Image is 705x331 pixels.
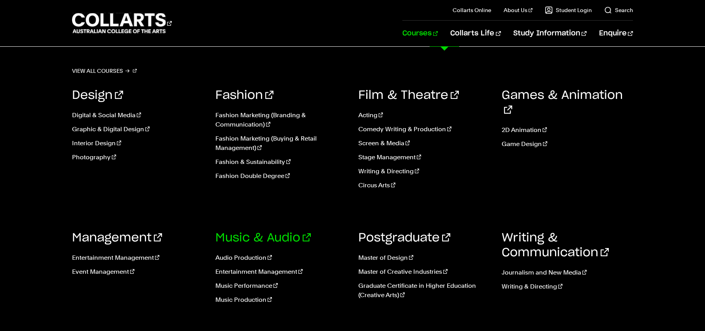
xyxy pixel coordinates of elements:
[72,90,123,101] a: Design
[72,125,204,134] a: Graphic & Digital Design
[513,21,587,46] a: Study Information
[358,253,490,262] a: Master of Design
[72,111,204,120] a: Digital & Social Media
[72,267,204,276] a: Event Management
[502,139,633,149] a: Game Design
[215,232,311,244] a: Music & Audio
[215,111,347,129] a: Fashion Marketing (Branding & Communication)
[358,139,490,148] a: Screen & Media
[358,232,450,244] a: Postgraduate
[358,267,490,276] a: Master of Creative Industries
[215,295,347,305] a: Music Production
[358,153,490,162] a: Stage Management
[72,12,172,34] div: Go to homepage
[502,90,623,116] a: Games & Animation
[502,282,633,291] a: Writing & Directing
[215,171,347,181] a: Fashion Double Degree
[358,111,490,120] a: Acting
[604,6,633,14] a: Search
[450,21,501,46] a: Collarts Life
[215,281,347,291] a: Music Performance
[358,281,490,300] a: Graduate Certificate in Higher Education (Creative Arts)
[502,125,633,135] a: 2D Animation
[72,139,204,148] a: Interior Design
[358,167,490,176] a: Writing & Directing
[72,232,162,244] a: Management
[502,268,633,277] a: Journalism and New Media
[358,90,459,101] a: Film & Theatre
[453,6,491,14] a: Collarts Online
[358,125,490,134] a: Comedy Writing & Production
[72,253,204,262] a: Entertainment Management
[215,90,273,101] a: Fashion
[502,232,609,259] a: Writing & Communication
[402,21,438,46] a: Courses
[215,134,347,153] a: Fashion Marketing (Buying & Retail Management)
[504,6,532,14] a: About Us
[358,181,490,190] a: Circus Arts
[599,21,633,46] a: Enquire
[72,153,204,162] a: Photography
[72,65,137,76] a: View all courses
[545,6,592,14] a: Student Login
[215,267,347,276] a: Entertainment Management
[215,253,347,262] a: Audio Production
[215,157,347,167] a: Fashion & Sustainability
